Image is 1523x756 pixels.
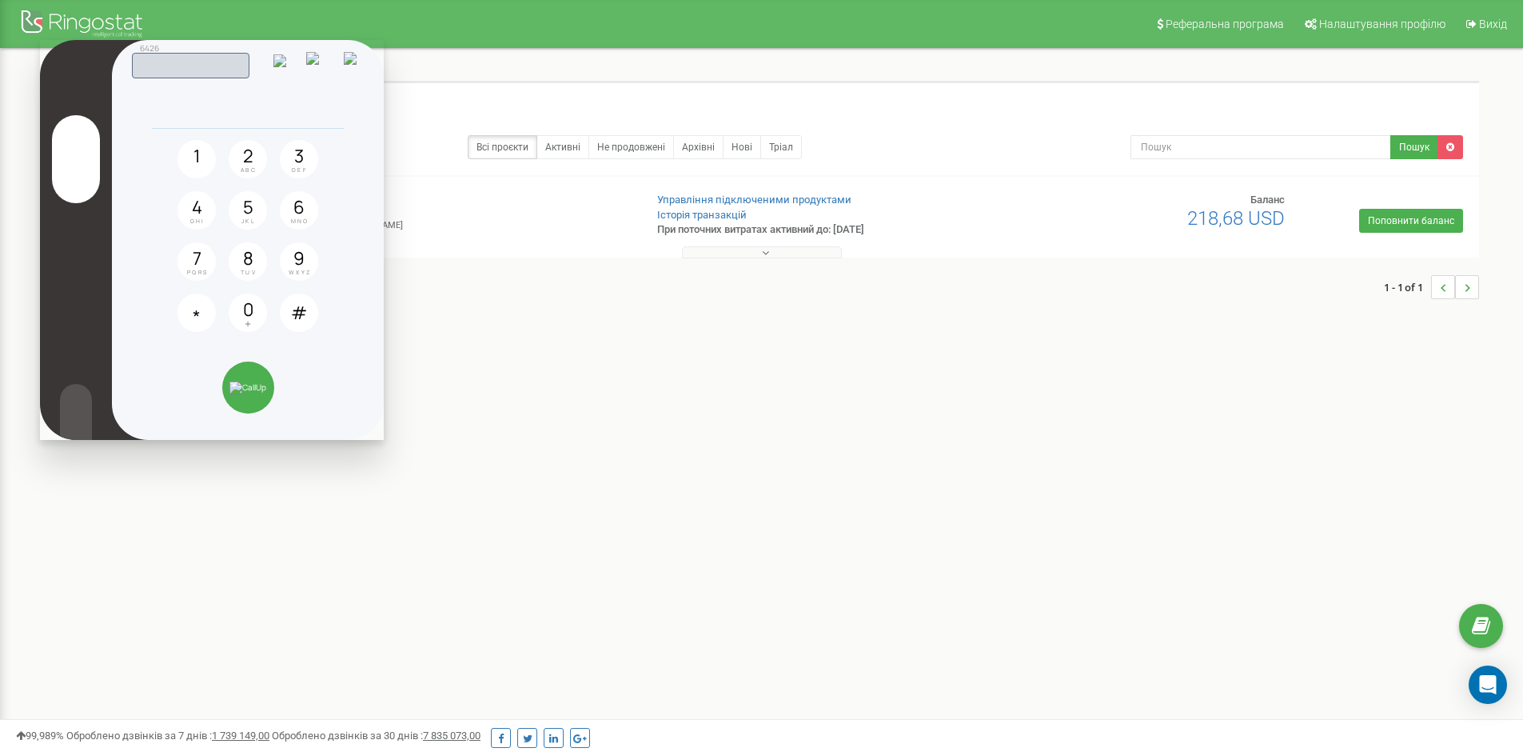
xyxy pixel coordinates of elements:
a: Управління підключеними продуктами [657,194,851,206]
span: 218,68 USD [1187,207,1285,230]
a: Поповнити баланс [1359,209,1463,233]
a: Нові [723,135,761,159]
span: Оброблено дзвінків за 30 днів : [272,730,480,742]
u: 7 835 073,00 [423,730,480,742]
a: Активні [536,135,589,159]
span: Вихід [1479,18,1507,30]
a: Не продовжені [588,135,674,159]
nav: ... [1384,259,1479,315]
span: Оброблено дзвінків за 7 днів : [66,730,269,742]
span: 99,989% [16,730,64,742]
span: Баланс [1250,194,1285,206]
span: Налаштування профілю [1319,18,1445,30]
a: Тріал [760,135,802,159]
input: Пошук [1130,135,1391,159]
p: [DOMAIN_NAME] [179,198,631,218]
u: 1 739 149,00 [212,730,269,742]
button: Пошук [1390,135,1438,159]
a: Архівні [673,135,724,159]
div: Open Intercom Messenger [1469,666,1507,704]
a: Історія транзакцій [657,209,747,221]
p: При поточних витратах активний до: [DATE] [657,222,990,238]
span: Реферальна програма [1166,18,1284,30]
span: 1 - 1 of 1 [1384,275,1431,299]
a: Всі проєкти [468,135,537,159]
